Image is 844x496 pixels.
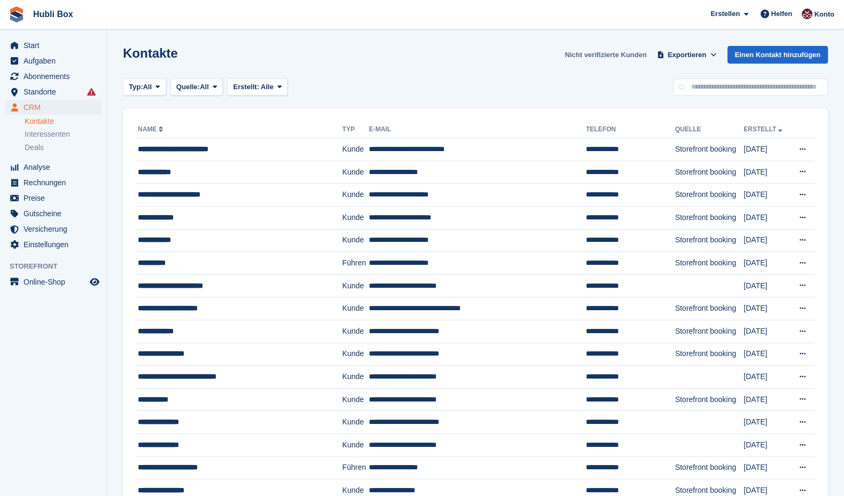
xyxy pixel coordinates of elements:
[9,6,25,22] img: stora-icon-8386f47178a22dfd0bd8f6a31ec36ba5ce8667c1dd55bd0f319d3a0aa187defe.svg
[675,161,744,184] td: Storefront booking
[342,366,369,389] td: Kunde
[586,121,675,138] th: Telefon
[5,175,101,190] a: menu
[200,82,209,92] span: All
[24,100,88,115] span: CRM
[655,46,719,64] button: Exportieren
[744,184,790,207] td: [DATE]
[744,366,790,389] td: [DATE]
[675,297,744,320] td: Storefront booking
[369,121,586,138] th: E-Mail
[744,320,790,343] td: [DATE]
[675,320,744,343] td: Storefront booking
[744,125,785,133] a: Erstellt
[342,274,369,297] td: Kunde
[24,175,88,190] span: Rechnungen
[25,129,70,139] span: Interessenten
[814,9,834,20] span: Konto
[675,121,744,138] th: Quelle
[342,320,369,343] td: Kunde
[744,252,790,275] td: [DATE]
[342,411,369,434] td: Kunde
[342,343,369,366] td: Kunde
[5,237,101,252] a: menu
[5,38,101,53] a: menu
[233,83,259,91] span: Erstellt:
[25,129,101,140] a: Interessenten
[24,53,88,68] span: Aufgaben
[24,191,88,206] span: Preise
[342,456,369,479] td: Führen
[24,222,88,237] span: Versicherung
[143,82,152,92] span: All
[744,456,790,479] td: [DATE]
[342,206,369,229] td: Kunde
[5,274,101,289] a: Speisekarte
[675,388,744,411] td: Storefront booking
[744,388,790,411] td: [DATE]
[25,143,44,153] span: Deals
[5,53,101,68] a: menu
[129,82,143,92] span: Typ:
[744,206,790,229] td: [DATE]
[24,69,88,84] span: Abonnements
[744,161,790,184] td: [DATE]
[727,46,828,64] a: Einen Kontakt hinzufügen
[744,138,790,161] td: [DATE]
[123,78,166,96] button: Typ: All
[227,78,288,96] button: Erstellt: Alle
[261,83,274,91] span: Alle
[24,237,88,252] span: Einstellungen
[5,69,101,84] a: menu
[342,252,369,275] td: Führen
[29,5,78,23] a: Hubli Box
[675,206,744,229] td: Storefront booking
[771,9,793,19] span: Helfen
[5,191,101,206] a: menu
[123,46,178,60] h1: Kontakte
[342,184,369,207] td: Kunde
[342,138,369,161] td: Kunde
[342,434,369,456] td: Kunde
[342,121,369,138] th: Typ
[675,456,744,479] td: Storefront booking
[675,252,744,275] td: Storefront booking
[5,84,101,99] a: menu
[24,160,88,175] span: Analyse
[176,82,200,92] span: Quelle:
[25,116,101,127] a: Kontakte
[744,229,790,252] td: [DATE]
[88,275,101,288] a: Vorschau-Shop
[675,138,744,161] td: Storefront booking
[87,88,96,96] i: Es sind Fehler bei der Synchronisierung von Smart-Einträgen aufgetreten
[342,297,369,320] td: Kunde
[24,84,88,99] span: Standorte
[24,206,88,221] span: Gutscheine
[675,184,744,207] td: Storefront booking
[744,297,790,320] td: [DATE]
[5,160,101,175] a: menu
[342,161,369,184] td: Kunde
[10,261,106,272] span: Storefront
[24,274,88,289] span: Online-Shop
[675,229,744,252] td: Storefront booking
[138,125,165,133] a: Name
[675,343,744,366] td: Storefront booking
[744,434,790,456] td: [DATE]
[802,9,812,19] img: finn
[744,411,790,434] td: [DATE]
[710,9,740,19] span: Erstellen
[744,343,790,366] td: [DATE]
[5,206,101,221] a: menu
[668,50,706,60] span: Exportieren
[744,274,790,297] td: [DATE]
[25,142,101,153] a: Deals
[342,229,369,252] td: Kunde
[561,46,651,64] a: Nicht verifizierte Kunden
[5,100,101,115] a: menu
[171,78,223,96] button: Quelle: All
[342,388,369,411] td: Kunde
[24,38,88,53] span: Start
[5,222,101,237] a: menu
